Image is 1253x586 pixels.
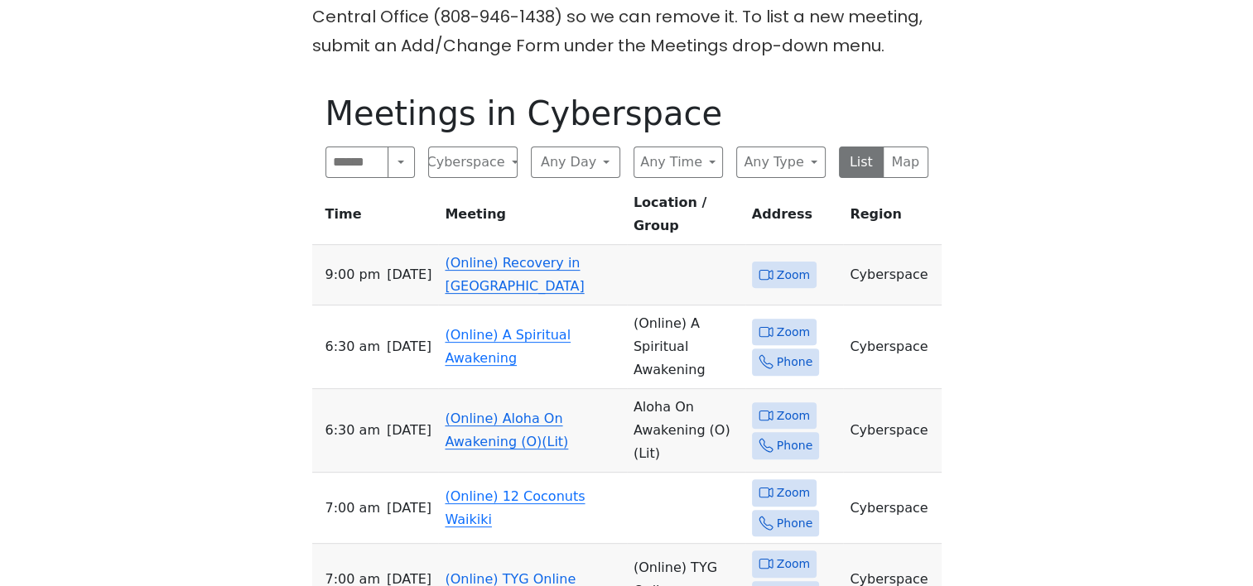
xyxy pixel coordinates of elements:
span: [DATE] [387,335,431,358]
span: Zoom [777,406,810,426]
button: List [839,146,884,178]
span: Zoom [777,483,810,503]
th: Time [312,191,439,245]
span: 6:30 AM [325,419,380,442]
a: (Online) Recovery in [GEOGRAPHIC_DATA] [445,255,584,294]
td: (Online) A Spiritual Awakening [627,305,745,389]
button: Any Time [634,146,723,178]
span: Zoom [777,322,810,343]
button: Any Type [736,146,826,178]
span: [DATE] [387,497,431,520]
span: [DATE] [387,263,431,286]
span: Phone [777,435,812,456]
a: (Online) 12 Coconuts Waikiki [445,488,585,527]
span: 9:00 PM [325,263,381,286]
td: Aloha On Awakening (O) (Lit) [627,389,745,473]
span: [DATE] [387,419,431,442]
td: Cyberspace [843,305,941,389]
span: Zoom [777,265,810,286]
th: Region [843,191,941,245]
span: 6:30 AM [325,335,380,358]
a: (Online) A Spiritual Awakening [445,327,571,366]
span: Phone [777,513,812,534]
td: Cyberspace [843,389,941,473]
span: 7:00 AM [325,497,380,520]
th: Meeting [438,191,626,245]
button: Map [883,146,928,178]
button: Any Day [531,146,620,178]
a: (Online) Aloha On Awakening (O)(Lit) [445,411,568,449]
span: Zoom [777,554,810,574]
span: Phone [777,352,812,372]
td: Cyberspace [843,473,941,544]
button: Search [388,146,414,178]
th: Location / Group [627,191,745,245]
input: Search [325,146,389,178]
td: Cyberspace [843,245,941,305]
th: Address [745,191,844,245]
h1: Meetings in Cyberspace [325,94,928,133]
button: Cyberspace [428,146,518,178]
